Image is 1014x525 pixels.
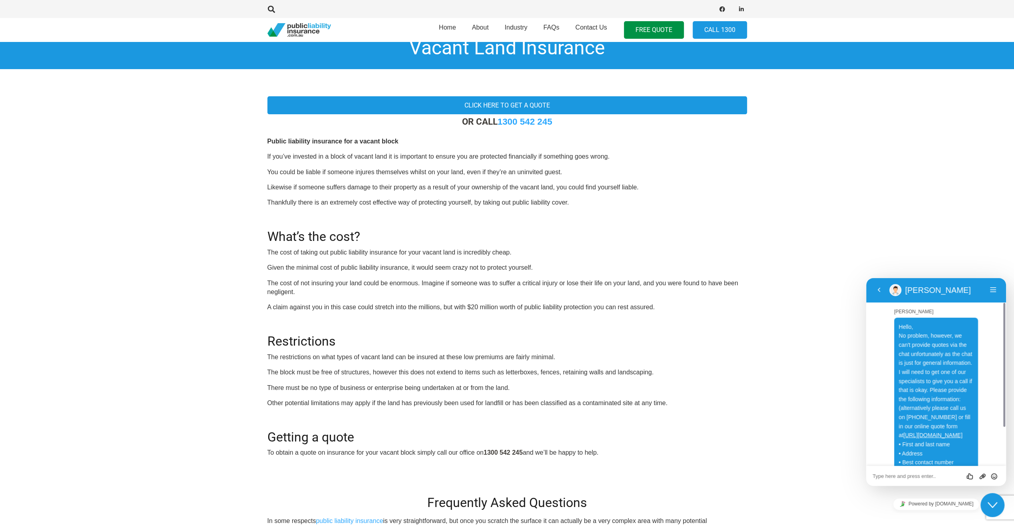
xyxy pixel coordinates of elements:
span: Home [439,24,456,31]
a: Facebook [717,4,728,15]
p: Thankfully there is an extremely cost effective way of protecting yourself, by taking out public ... [267,198,747,207]
iframe: chat widget [866,495,1006,513]
a: [URL][DOMAIN_NAME] [37,154,96,160]
a: public liability insurance [316,517,383,524]
p: Other potential limitations may apply if the land has previously been used for landfill or has be... [267,399,747,408]
iframe: chat widget [866,278,1006,486]
h2: Getting a quote [267,420,747,445]
a: LinkedIn [736,4,747,15]
p: Likewise if someone suffers damage to their property as a result of your ownership of the vacant ... [267,183,747,192]
a: Call 1300 [693,21,747,39]
p: The block must be free of structures, however this does not extend to items such as letterboxes, ... [267,368,747,377]
span: Hello, No problem, however, we can't provide quotes via the chat unfortunately as the chat is jus... [33,46,106,224]
p: There must be no type of business or enterprise being undertaken at or from the land. [267,384,747,392]
span: About [472,24,489,31]
a: Click here to get a quote [267,96,747,114]
a: pli_logotransparent [267,23,331,37]
a: Industry [496,16,535,44]
a: FREE QUOTE [624,21,684,39]
button: Upload File [110,194,122,202]
h2: What’s the cost? [267,219,747,244]
iframe: chat widget [980,493,1006,517]
p: You could be liable if someone injures themselves whilst on your land, even if they’re an uninvit... [267,168,747,177]
a: FAQs [535,16,567,44]
a: About [464,16,497,44]
a: Search [264,6,280,13]
strong: 1300 542 245 [484,449,523,456]
button: Insert emoji [122,194,133,202]
a: 1300 542 245 [498,117,552,127]
p: If you’ve invested in a block of vacant land it is important to ensure you are protected financia... [267,152,747,161]
a: Contact Us [567,16,615,44]
p: The restrictions on what types of vacant land can be insured at these low premiums are fairly min... [267,353,747,362]
a: Home [431,16,464,44]
span: FAQs [543,24,559,31]
p: The cost of not insuring your land could be enormous. Imagine if someone was to suffer a critical... [267,279,747,297]
h2: Restrictions [267,324,747,349]
strong: OR CALL [462,116,552,127]
div: Rate this chat [98,194,111,202]
h2: Frequently Asked Questions [267,495,747,510]
span: Contact Us [575,24,607,31]
p: A claim against you in this case could stretch into the millions, but with $20 million worth of p... [267,303,747,312]
p: The cost of taking out public liability insurance for your vacant land is incredibly cheap. [267,248,747,257]
b: Public liability insurance for a vacant block [267,138,398,145]
p: Given the minimal cost of public liability insurance, it would seem crazy not to protect yourself. [267,263,747,272]
div: Group of buttons [98,194,133,202]
span: Industry [504,24,527,31]
p: To obtain a quote on insurance for your vacant block simply call our office on and we’ll be happy... [267,448,747,457]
